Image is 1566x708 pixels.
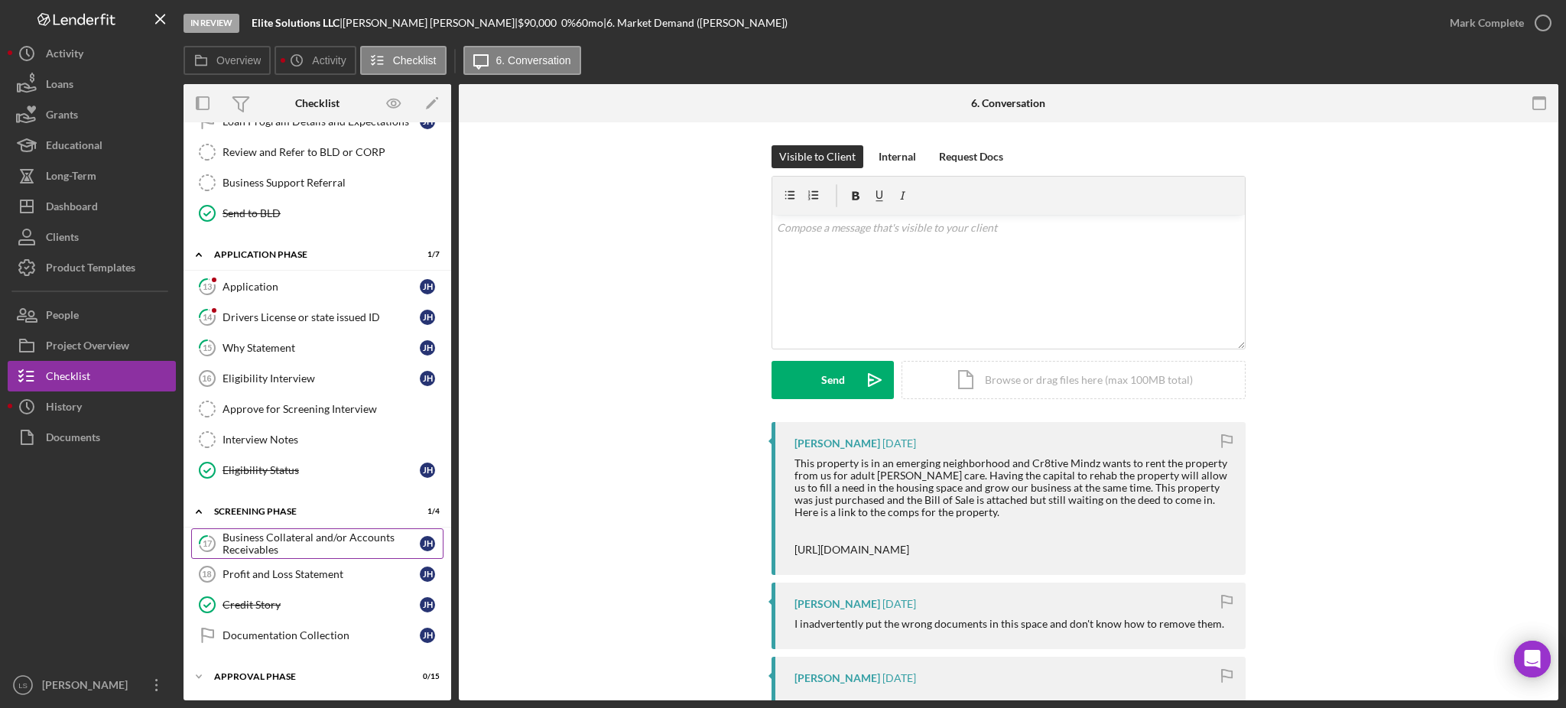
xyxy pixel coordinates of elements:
[420,597,435,612] div: J H
[882,672,916,684] time: 2025-07-31 16:24
[420,371,435,386] div: J H
[214,250,401,259] div: Application Phase
[8,99,176,130] button: Grants
[191,394,443,424] a: Approve for Screening Interview
[779,145,856,168] div: Visible to Client
[184,46,271,75] button: Overview
[252,17,343,29] div: |
[223,403,443,415] div: Approve for Screening Interview
[1514,641,1551,677] div: Open Intercom Messenger
[191,137,443,167] a: Review and Refer to BLD or CORP
[879,145,916,168] div: Internal
[191,455,443,486] a: Eligibility StatusJH
[203,343,212,352] tspan: 15
[46,99,78,134] div: Grants
[18,681,28,690] text: LS
[191,528,443,559] a: 17Business Collateral and/or Accounts ReceivablesJH
[191,271,443,302] a: 13ApplicationJH
[939,145,1003,168] div: Request Docs
[518,16,557,29] span: $90,000
[496,54,571,67] label: 6. Conversation
[46,330,129,365] div: Project Overview
[38,670,138,704] div: [PERSON_NAME]
[8,391,176,422] button: History
[603,17,788,29] div: | 6. Market Demand ([PERSON_NAME])
[46,422,100,456] div: Documents
[1434,8,1558,38] button: Mark Complete
[794,672,880,684] div: [PERSON_NAME]
[202,570,211,579] tspan: 18
[772,361,894,399] button: Send
[191,363,443,394] a: 16Eligibility InterviewJH
[821,361,845,399] div: Send
[420,536,435,551] div: J H
[46,361,90,395] div: Checklist
[412,250,440,259] div: 1 / 7
[8,252,176,283] button: Product Templates
[184,14,239,33] div: In Review
[871,145,924,168] button: Internal
[8,191,176,222] button: Dashboard
[46,252,135,287] div: Product Templates
[223,629,420,641] div: Documentation Collection
[191,620,443,651] a: Documentation CollectionJH
[46,161,96,195] div: Long-Term
[1450,8,1524,38] div: Mark Complete
[420,463,435,478] div: J H
[8,161,176,191] button: Long-Term
[772,145,863,168] button: Visible to Client
[420,628,435,643] div: J H
[882,437,916,450] time: 2025-07-31 19:52
[46,130,102,164] div: Educational
[561,17,576,29] div: 0 %
[223,146,443,158] div: Review and Refer to BLD or CORP
[412,672,440,681] div: 0 / 15
[223,464,420,476] div: Eligibility Status
[191,302,443,333] a: 14Drivers License or state issued IDJH
[46,222,79,256] div: Clients
[191,333,443,363] a: 15Why StatementJH
[191,106,443,137] a: Loan Program Details and ExpectationsJH
[312,54,346,67] label: Activity
[8,130,176,161] button: Educational
[794,618,1224,630] div: I inadvertently put the wrong documents in this space and don't know how to remove them.
[223,599,420,611] div: Credit Story
[8,330,176,361] button: Project Overview
[8,670,176,700] button: LS[PERSON_NAME]
[8,361,176,391] button: Checklist
[46,391,82,426] div: History
[393,54,437,67] label: Checklist
[8,222,176,252] a: Clients
[794,457,1230,556] div: This property is in an emerging neighborhood and Cr8tive Mindz wants to rent the property from us...
[203,281,212,291] tspan: 13
[576,17,603,29] div: 60 mo
[223,281,420,293] div: Application
[191,589,443,620] a: Credit StoryJH
[420,310,435,325] div: J H
[8,69,176,99] button: Loans
[203,538,213,548] tspan: 17
[223,531,420,556] div: Business Collateral and/or Accounts Receivables
[252,16,340,29] b: Elite Solutions LLC
[216,54,261,67] label: Overview
[202,374,211,383] tspan: 16
[794,598,880,610] div: [PERSON_NAME]
[360,46,447,75] button: Checklist
[8,38,176,69] button: Activity
[46,191,98,226] div: Dashboard
[8,300,176,330] button: People
[214,507,401,516] div: Screening Phase
[46,69,73,103] div: Loans
[794,437,880,450] div: [PERSON_NAME]
[8,422,176,453] button: Documents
